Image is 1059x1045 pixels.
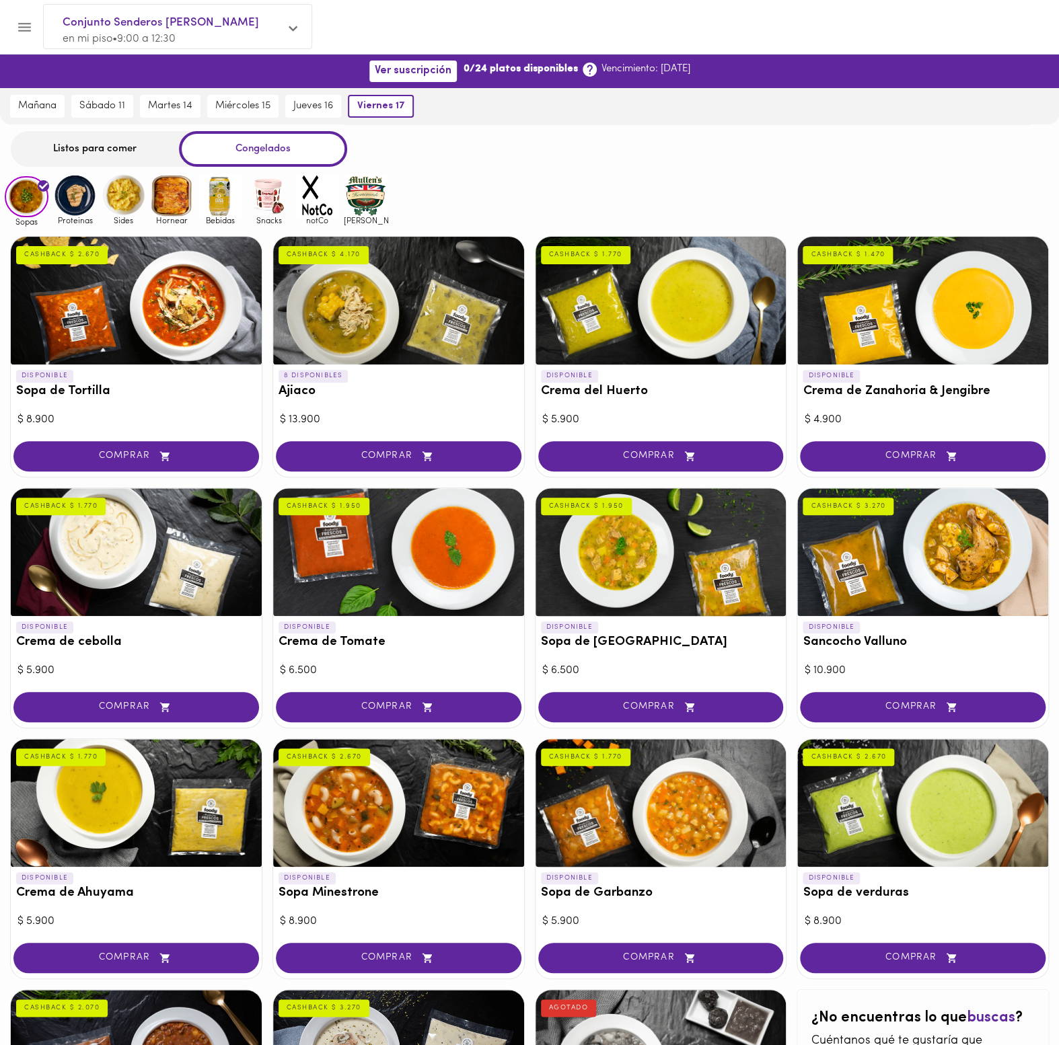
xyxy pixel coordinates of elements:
[541,498,632,515] div: CASHBACK $ 1.950
[276,943,521,973] button: COMPRAR
[16,498,106,515] div: CASHBACK $ 1.770
[803,621,860,633] p: DISPONIBLE
[541,621,598,633] p: DISPONIBLE
[215,100,270,112] span: miércoles 15
[601,62,690,76] p: Vencimiento: [DATE]
[11,739,262,867] div: Crema de Ahuyama
[63,34,176,44] span: en mi piso • 9:00 a 12:30
[280,914,517,929] div: $ 8.900
[817,952,1029,964] span: COMPRAR
[198,216,242,225] span: Bebidas
[279,999,369,1017] div: CASHBACK $ 3.270
[811,1010,1035,1026] h2: ¿No encuentras lo que ?
[800,692,1046,722] button: COMPRAR
[800,943,1046,973] button: COMPRAR
[293,952,505,964] span: COMPRAR
[16,635,256,650] h3: Crema de cebolla
[981,967,1046,1032] iframe: Messagebird Livechat Widget
[279,635,519,650] h3: Crema de Tomate
[247,173,291,217] img: Snacks
[357,100,404,112] span: viernes 17
[247,216,291,225] span: Snacks
[273,739,524,867] div: Sopa Minestrone
[150,173,194,217] img: Hornear
[541,872,598,884] p: DISPONIBLE
[279,498,369,515] div: CASHBACK $ 1.950
[16,385,256,399] h3: Sopa de Tortilla
[13,692,259,722] button: COMPRAR
[538,943,784,973] button: COMPRAR
[8,11,41,44] button: Menu
[803,370,860,382] p: DISPONIBLE
[555,701,767,713] span: COMPRAR
[295,216,339,225] span: notCo
[273,488,524,616] div: Crema de Tomate
[11,237,262,364] div: Sopa de Tortilla
[207,95,279,118] button: miércoles 15
[16,886,256,900] h3: Crema de Ahuyama
[541,635,781,650] h3: Sopa de [GEOGRAPHIC_DATA]
[542,914,780,929] div: $ 5.900
[541,886,781,900] h3: Sopa de Garbanzo
[295,173,339,217] img: notCo
[17,914,255,929] div: $ 5.900
[279,872,336,884] p: DISPONIBLE
[11,131,179,167] div: Listos para comer
[966,1010,1015,1025] span: buscas
[293,100,333,112] span: jueves 16
[293,451,505,462] span: COMPRAR
[348,95,414,118] button: viernes 17
[536,739,787,867] div: Sopa de Garbanzo
[5,176,48,218] img: Sopas
[18,100,57,112] span: mañana
[30,952,242,964] span: COMPRAR
[279,621,336,633] p: DISPONIBLE
[797,488,1048,616] div: Sancocho Valluno
[803,872,860,884] p: DISPONIBLE
[16,370,73,382] p: DISPONIBLE
[10,95,65,118] button: mañana
[11,488,262,616] div: Crema de cebolla
[542,663,780,679] div: $ 6.500
[803,385,1043,399] h3: Crema de Zanahoria & Jengibre
[280,663,517,679] div: $ 6.500
[803,498,893,515] div: CASHBACK $ 3.270
[803,748,894,766] div: CASHBACK $ 2.670
[797,237,1048,364] div: Crema de Zanahoria & Jengibre
[541,999,597,1017] div: AGOTADO
[279,370,349,382] p: 8 DISPONIBLES
[804,663,1042,679] div: $ 10.900
[102,216,145,225] span: Sides
[179,131,347,167] div: Congelados
[803,886,1043,900] h3: Sopa de verduras
[16,246,108,264] div: CASHBACK $ 2.670
[279,385,519,399] h3: Ajiaco
[541,748,630,766] div: CASHBACK $ 1.770
[375,65,451,77] span: Ver suscripción
[279,886,519,900] h3: Sopa Minestrone
[555,952,767,964] span: COMPRAR
[16,621,73,633] p: DISPONIBLE
[536,237,787,364] div: Crema del Huerto
[30,451,242,462] span: COMPRAR
[148,100,192,112] span: martes 14
[817,451,1029,462] span: COMPRAR
[344,216,388,225] span: [PERSON_NAME]
[30,701,242,713] span: COMPRAR
[464,62,578,76] b: 0/24 platos disponibles
[53,216,97,225] span: Proteinas
[803,635,1043,650] h3: Sancocho Valluno
[541,246,630,264] div: CASHBACK $ 1.770
[279,246,369,264] div: CASHBACK $ 4.170
[541,370,598,382] p: DISPONIBLE
[150,216,194,225] span: Hornear
[79,100,125,112] span: sábado 11
[16,999,108,1017] div: CASHBACK $ 2.070
[71,95,133,118] button: sábado 11
[17,663,255,679] div: $ 5.900
[369,61,457,81] button: Ver suscripción
[5,217,48,226] span: Sopas
[804,412,1042,428] div: $ 4.900
[817,701,1029,713] span: COMPRAR
[285,95,341,118] button: jueves 16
